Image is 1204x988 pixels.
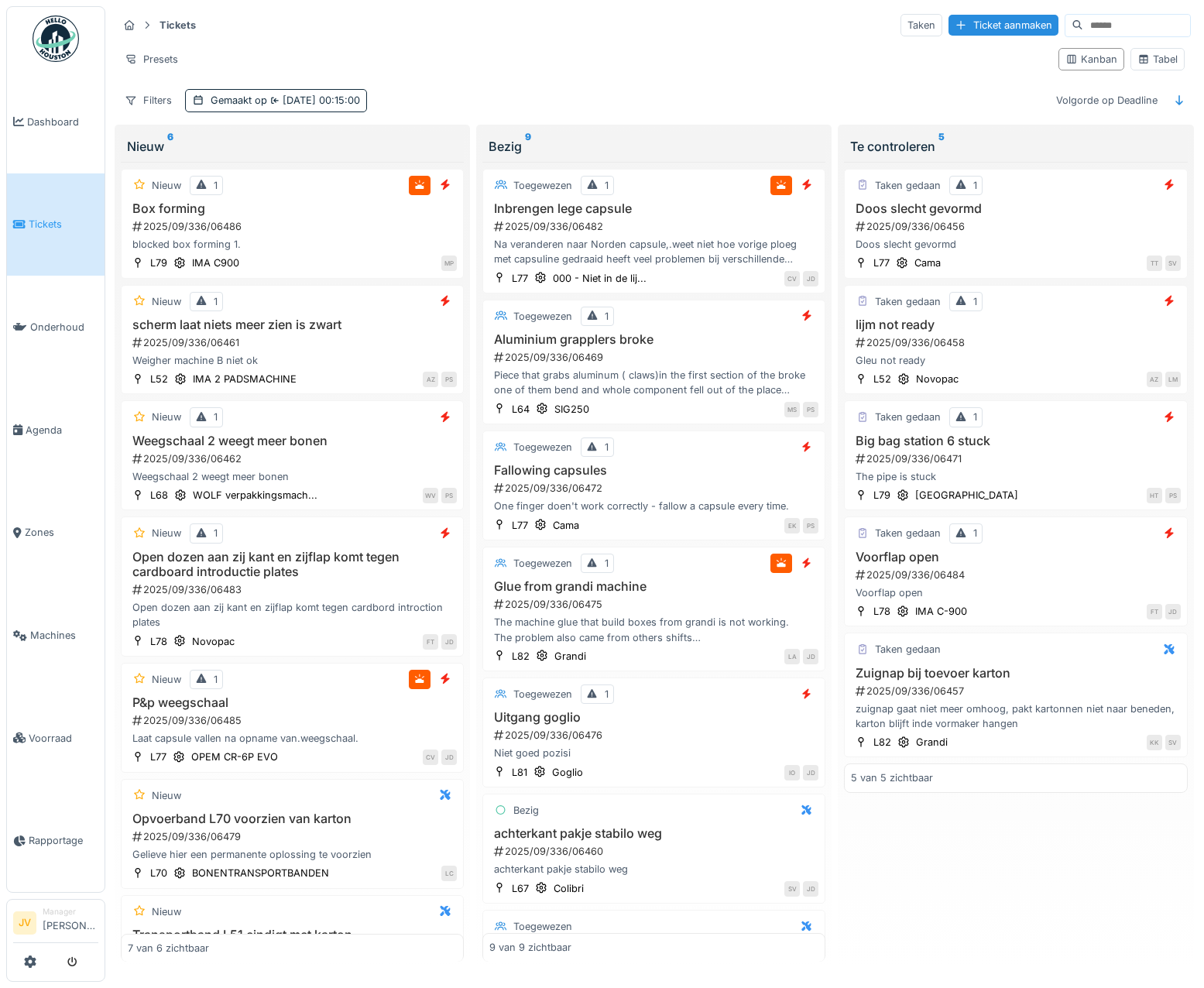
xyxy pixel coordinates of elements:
[875,526,941,540] div: Taken gedaan
[13,911,36,935] li: JV
[1165,372,1181,387] div: LM
[784,402,800,417] div: MS
[131,582,457,597] div: 2025/09/336/06483
[152,672,181,687] div: Nieuw
[803,765,818,780] div: JD
[7,276,105,379] a: Onderhoud
[873,604,890,619] div: L78
[973,410,977,424] div: 1
[492,597,818,612] div: 2025/09/336/06475
[851,353,1180,368] div: Gleu not ready
[489,579,818,594] h3: Glue from grandi machine
[211,93,360,108] div: Gemaakt op
[492,728,818,743] div: 2025/09/336/06476
[513,178,572,193] div: Toegewezen
[784,518,800,533] div: EK
[1147,256,1162,271] div: TT
[784,649,800,664] div: LA
[128,201,457,216] h3: Box forming
[131,829,457,844] div: 2025/09/336/06479
[25,525,98,540] span: Zones
[553,518,579,533] div: Cama
[973,178,977,193] div: 1
[915,604,967,619] div: IMA C-900
[854,219,1180,234] div: 2025/09/336/06456
[513,309,572,324] div: Toegewezen
[489,237,818,266] div: Na veranderen naar Norden capsule,.weet niet hoe vorige ploeg met capsuline gedraaid heeft veel p...
[875,642,941,657] div: Taken gedaan
[152,788,181,803] div: Nieuw
[948,15,1058,36] div: Ticket aanmaken
[13,906,98,943] a: JV Manager[PERSON_NAME]
[489,862,818,877] div: achterkant pakje stabilo weg
[851,666,1180,681] h3: Zuignap bij toevoer karton
[873,488,890,503] div: L79
[554,881,584,896] div: Colibri
[441,750,457,765] div: JD
[30,628,98,643] span: Machines
[441,866,457,881] div: LC
[851,201,1180,216] h3: Doos slecht gevormd
[214,178,218,193] div: 1
[441,372,457,387] div: PS
[850,137,1181,156] div: Te controleren
[1147,488,1162,503] div: HT
[1165,488,1181,503] div: PS
[214,294,218,309] div: 1
[851,469,1180,484] div: The pipe is stuck
[150,866,167,880] div: L70
[513,803,539,818] div: Bezig
[128,469,457,484] div: Weegschaal 2 weegt meer bonen
[127,137,458,156] div: Nieuw
[423,488,438,503] div: WV
[512,518,528,533] div: L77
[30,320,98,334] span: Onderhoud
[423,372,438,387] div: AZ
[128,928,457,942] h3: Transportband L51 eindigt met karton
[1147,735,1162,750] div: KK
[131,451,457,466] div: 2025/09/336/06462
[900,14,942,36] div: Taken
[512,402,530,417] div: L64
[1165,256,1181,271] div: SV
[7,790,105,893] a: Rapportage
[128,237,457,252] div: blocked box forming 1.
[128,550,457,579] h3: Open dozen aan zij kant en zijflap komt tegen cardboard introductie plates
[489,710,818,725] h3: Uitgang goglio
[192,634,235,649] div: Novopac
[938,137,945,156] sup: 5
[489,615,818,644] div: The machine glue that build boxes from grandi is not working. The problem also came from others s...
[554,649,586,664] div: Grandi
[192,866,329,880] div: BONENTRANSPORTBANDEN
[7,379,105,482] a: Agenda
[152,178,181,193] div: Nieuw
[851,434,1180,448] h3: Big bag station 6 stuck
[118,48,185,70] div: Presets
[128,847,457,862] div: Gelieve hier een permanente oplossing te voorzien
[7,482,105,585] a: Zones
[191,750,278,764] div: OPEM CR-6P EVO
[873,256,890,270] div: L77
[875,410,941,424] div: Taken gedaan
[492,481,818,496] div: 2025/09/336/06472
[915,488,1018,503] div: [GEOGRAPHIC_DATA]
[214,410,218,424] div: 1
[512,765,527,780] div: L81
[128,940,209,955] div: 7 van 6 zichtbaar
[513,556,572,571] div: Toegewezen
[29,731,98,746] span: Voorraad
[605,440,609,455] div: 1
[916,735,948,750] div: Grandi
[489,137,819,156] div: Bezig
[7,584,105,687] a: Machines
[492,844,818,859] div: 2025/09/336/06460
[851,550,1180,564] h3: Voorflap open
[1147,604,1162,619] div: FT
[513,919,572,934] div: Toegewezen
[973,294,977,309] div: 1
[29,833,98,848] span: Rapportage
[489,826,818,841] h3: achterkant pakje stabilo weg
[193,488,317,503] div: WOLF verpakkingsmach...
[554,402,589,417] div: SIG250
[128,434,457,448] h3: Weegschaal 2 weegt meer bonen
